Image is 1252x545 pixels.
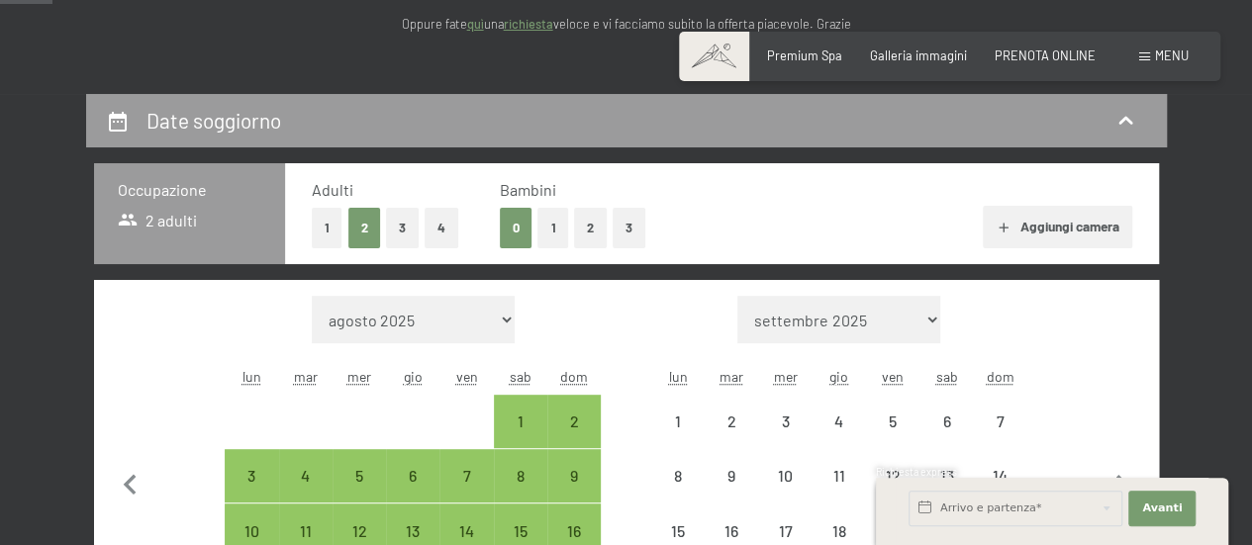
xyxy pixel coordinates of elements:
button: 3 [386,208,419,248]
div: 11 [815,468,864,517]
div: 3 [227,468,276,517]
span: Avanti [1142,500,1182,516]
div: Mon Dec 01 2025 [651,395,705,448]
a: PRENOTA ONLINE [995,47,1096,63]
button: Avanti [1128,491,1196,526]
div: Sat Nov 08 2025 [494,449,547,502]
div: arrivo/check-in non effettuabile [705,449,758,502]
abbr: martedì [720,368,743,385]
div: arrivo/check-in possibile [547,395,601,448]
a: Galleria immagini [870,47,967,63]
div: 4 [815,413,864,463]
div: arrivo/check-in possibile [279,449,333,502]
a: quì [467,16,484,32]
div: Mon Dec 08 2025 [651,449,705,502]
div: Thu Dec 11 2025 [813,449,866,502]
div: Tue Nov 04 2025 [279,449,333,502]
div: Sun Nov 09 2025 [547,449,601,502]
div: Wed Nov 05 2025 [333,449,386,502]
div: arrivo/check-in non effettuabile [705,395,758,448]
div: 10 [760,468,810,517]
div: arrivo/check-in possibile [494,449,547,502]
div: Tue Dec 02 2025 [705,395,758,448]
span: Adulti [312,180,353,199]
div: arrivo/check-in non effettuabile [813,449,866,502]
button: Aggiungi camera [983,206,1132,249]
div: 12 [868,468,917,517]
div: 5 [335,468,384,517]
div: 6 [388,468,437,517]
div: arrivo/check-in non effettuabile [866,395,919,448]
abbr: domenica [987,368,1014,385]
abbr: venerdì [455,368,477,385]
button: 2 [574,208,607,248]
abbr: mercoledì [773,368,797,385]
abbr: sabato [935,368,957,385]
div: 2 [707,413,756,463]
div: Fri Nov 07 2025 [439,449,493,502]
div: Fri Dec 12 2025 [866,449,919,502]
abbr: lunedì [668,368,687,385]
div: arrivo/check-in possibile [494,395,547,448]
div: arrivo/check-in non effettuabile [651,449,705,502]
div: Sun Dec 14 2025 [973,449,1026,502]
div: 5 [868,413,917,463]
button: 2 [348,208,381,248]
abbr: sabato [510,368,531,385]
div: 1 [496,413,545,463]
button: 1 [537,208,568,248]
div: Wed Dec 03 2025 [758,395,812,448]
div: Thu Nov 06 2025 [386,449,439,502]
span: Menu [1155,47,1189,63]
button: 1 [312,208,342,248]
button: 0 [500,208,532,248]
div: 4 [281,468,331,517]
div: arrivo/check-in possibile [333,449,386,502]
div: arrivo/check-in non effettuabile [758,449,812,502]
div: Wed Dec 10 2025 [758,449,812,502]
abbr: venerdì [882,368,904,385]
div: arrivo/check-in non effettuabile [973,449,1026,502]
div: Tue Dec 09 2025 [705,449,758,502]
div: Thu Dec 04 2025 [813,395,866,448]
div: 7 [441,468,491,517]
abbr: giovedì [404,368,423,385]
div: arrivo/check-in possibile [439,449,493,502]
a: richiesta [504,16,553,32]
div: arrivo/check-in possibile [225,449,278,502]
abbr: mercoledì [347,368,371,385]
div: arrivo/check-in non effettuabile [866,449,919,502]
h3: Occupazione [118,179,262,201]
div: 9 [707,468,756,517]
div: 2 [549,413,599,463]
div: arrivo/check-in non effettuabile [919,395,973,448]
div: 9 [549,468,599,517]
div: Sun Nov 02 2025 [547,395,601,448]
a: Premium Spa [767,47,842,63]
div: Sat Dec 13 2025 [919,449,973,502]
div: Fri Dec 05 2025 [866,395,919,448]
span: Richiesta express [876,466,957,478]
div: arrivo/check-in non effettuabile [919,449,973,502]
div: arrivo/check-in non effettuabile [813,395,866,448]
abbr: domenica [560,368,588,385]
div: Sat Dec 06 2025 [919,395,973,448]
abbr: giovedì [829,368,848,385]
div: 3 [760,413,810,463]
div: 1 [653,413,703,463]
abbr: lunedì [242,368,261,385]
div: Mon Nov 03 2025 [225,449,278,502]
div: 8 [496,468,545,517]
div: arrivo/check-in non effettuabile [651,395,705,448]
div: 6 [921,413,971,463]
abbr: martedì [294,368,318,385]
button: 3 [613,208,645,248]
div: 7 [975,413,1024,463]
div: arrivo/check-in possibile [547,449,601,502]
div: Sat Nov 01 2025 [494,395,547,448]
div: 8 [653,468,703,517]
span: Bambini [500,180,556,199]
